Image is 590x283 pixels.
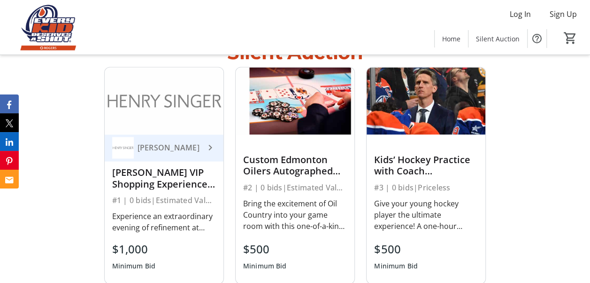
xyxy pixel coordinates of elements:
div: Minimum Bid [374,257,418,274]
img: Henry Singer [112,137,134,158]
img: Kids’ Hockey Practice with Coach Knoblauch [367,67,485,134]
a: Henry Singer[PERSON_NAME] [105,134,223,161]
a: Silent Auction [468,30,527,47]
img: Custom Edmonton Oilers Autographed Poker Table [236,67,354,134]
div: Experience an extraordinary evening of refinement at [PERSON_NAME] flagship location. You and a g... [112,210,216,233]
img: Henry Singer VIP Shopping Experience with Evan Bouchard & Ryan Nugent-Hopkins [105,67,223,134]
div: #2 | 0 bids | Estimated Value $3,500 [243,181,347,194]
div: [PERSON_NAME] [134,143,205,152]
span: Home [442,34,460,44]
div: Give your young hockey player the ultimate experience! A one-hour practice for your team at the [... [374,197,478,231]
div: Custom Edmonton Oilers Autographed Poker Table [243,154,347,177]
div: #3 | 0 bids | Priceless [374,181,478,194]
div: [PERSON_NAME] VIP Shopping Experience with [PERSON_NAME] & [PERSON_NAME] [112,167,216,189]
div: $500 [374,240,418,257]
div: Minimum Bid [112,257,156,274]
a: Home [435,30,468,47]
button: Sign Up [542,7,584,22]
button: Help [528,29,546,48]
span: Sign Up [550,8,577,20]
div: Kids’ Hockey Practice with Coach [PERSON_NAME] [374,154,478,177]
div: Bring the excitement of Oil Country into your game room with this one-of-a-kind custom poker tabl... [243,197,347,231]
button: Log In [502,7,538,22]
span: Silent Auction [476,34,520,44]
span: Log In [510,8,531,20]
div: Minimum Bid [243,257,287,274]
div: #1 | 0 bids | Estimated Value $10,000 [112,193,216,206]
mat-icon: keyboard_arrow_right [205,142,216,153]
div: $500 [243,240,287,257]
div: $1,000 [112,240,156,257]
button: Cart [562,30,579,47]
img: Edmonton Oilers Community Foundation's Logo [6,4,89,51]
